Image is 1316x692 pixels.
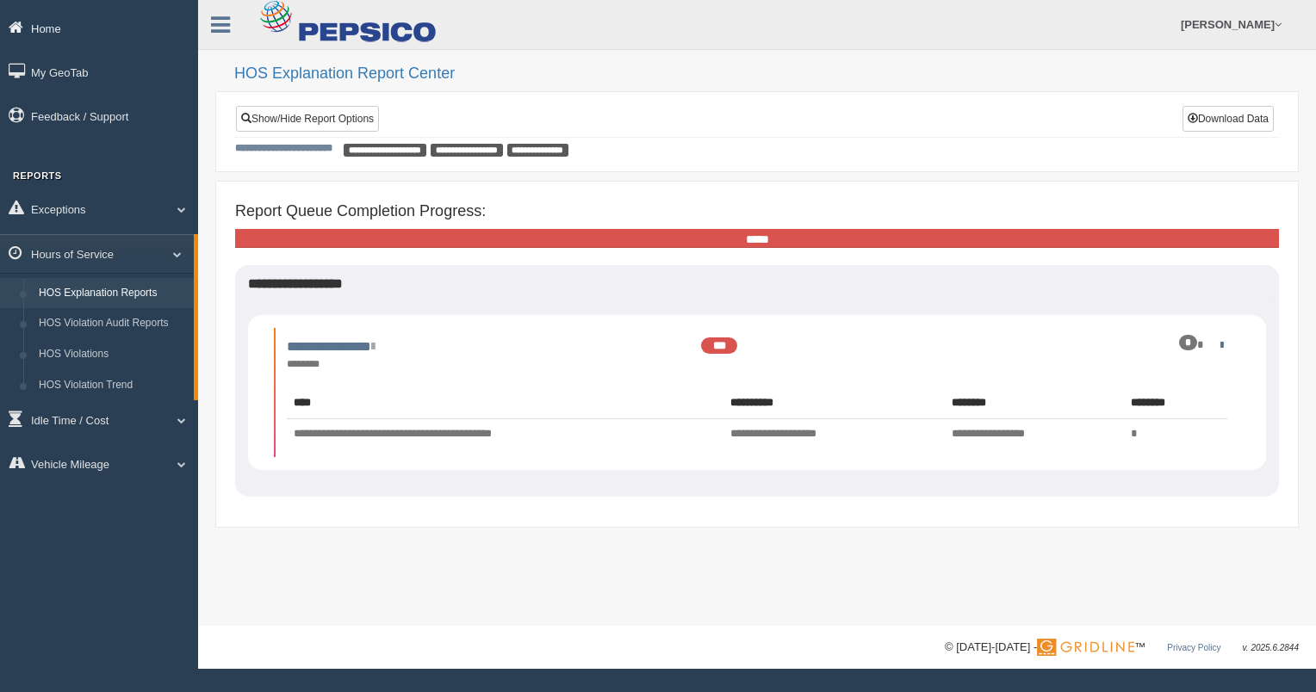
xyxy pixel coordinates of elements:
a: HOS Violation Trend [31,370,194,401]
li: Expand [274,328,1240,457]
a: Privacy Policy [1167,643,1220,652]
h4: Report Queue Completion Progress: [235,203,1279,220]
a: HOS Explanation Reports [31,278,194,309]
h2: HOS Explanation Report Center [234,65,1299,83]
div: © [DATE]-[DATE] - ™ [945,639,1299,657]
a: HOS Violations [31,339,194,370]
button: Download Data [1183,106,1274,132]
a: Show/Hide Report Options [236,106,379,132]
a: HOS Violation Audit Reports [31,308,194,339]
img: Gridline [1037,639,1134,656]
span: v. 2025.6.2844 [1243,643,1299,652]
